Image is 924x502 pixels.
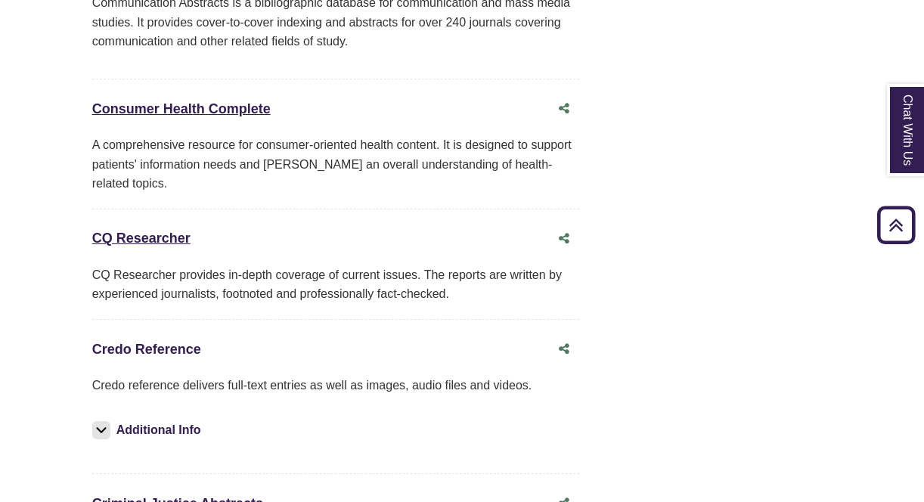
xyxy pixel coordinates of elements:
a: Credo Reference [92,342,201,357]
button: Share this database [549,225,579,253]
a: CQ Researcher [92,231,191,246]
button: Share this database [549,95,579,123]
a: Consumer Health Complete [92,101,271,116]
div: A comprehensive resource for consumer-oriented health content. It is designed to support patients... [92,135,579,194]
a: Back to Top [872,215,920,235]
div: CQ Researcher provides in-depth coverage of current issues. The reports are written by experience... [92,265,579,304]
button: Share this database [549,335,579,364]
p: Credo reference delivers full-text entries as well as images, audio files and videos. [92,376,579,395]
button: Additional Info [92,420,206,441]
